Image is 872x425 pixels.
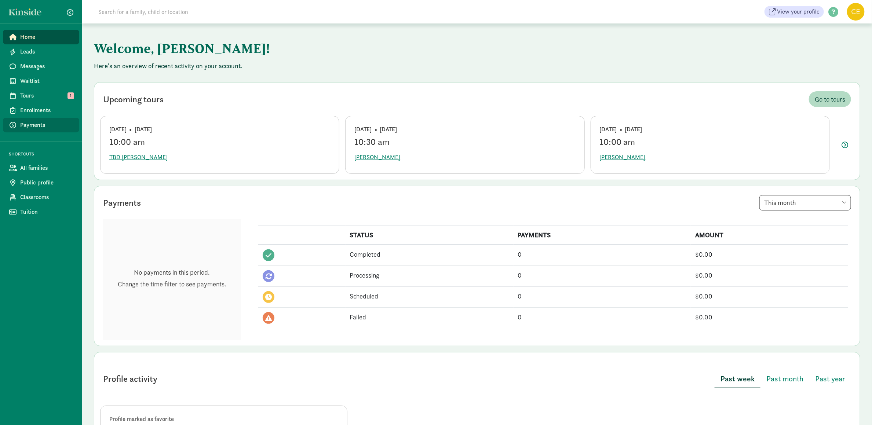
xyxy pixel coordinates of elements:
a: View your profile [765,6,824,18]
a: Public profile [3,175,79,190]
div: 10:30 am [354,137,575,147]
h1: Welcome, [PERSON_NAME]! [94,35,457,62]
a: All families [3,161,79,175]
div: [DATE] • [DATE] [600,125,821,134]
span: Classrooms [20,193,73,202]
a: Tuition [3,205,79,219]
input: Search for a family, child or location [94,4,300,19]
span: Tours [20,91,73,100]
div: Profile activity [103,372,157,385]
span: Payments [20,121,73,129]
span: Leads [20,47,73,56]
div: Completed [350,249,509,259]
span: Enrollments [20,106,73,115]
th: AMOUNT [691,226,848,245]
p: Change the time filter to see payments. [118,280,226,289]
span: Messages [20,62,73,71]
div: Upcoming tours [103,93,164,106]
a: Leads [3,44,79,59]
div: 10:00 am [600,137,821,147]
a: Home [3,30,79,44]
span: [PERSON_NAME] [354,153,400,162]
div: Processing [350,270,509,280]
span: Go to tours [815,94,845,104]
span: View your profile [777,7,820,16]
button: [PERSON_NAME] [600,150,646,165]
button: Past year [809,370,851,388]
span: TBD [PERSON_NAME] [109,153,168,162]
p: No payments in this period. [118,268,226,277]
p: Here's an overview of recent activity on your account. [94,62,860,70]
div: 0 [518,270,687,280]
span: Past year [815,373,845,385]
th: PAYMENTS [514,226,691,245]
div: Scheduled [350,291,509,301]
span: All families [20,164,73,172]
span: Public profile [20,178,73,187]
div: $0.00 [695,270,844,280]
div: [DATE] • [DATE] [109,125,330,134]
div: 0 [518,291,687,301]
span: Waitlist [20,77,73,85]
button: TBD [PERSON_NAME] [109,150,168,165]
a: Go to tours [809,91,851,107]
a: Classrooms [3,190,79,205]
a: Tours 1 [3,88,79,103]
div: $0.00 [695,312,844,322]
a: Messages [3,59,79,74]
div: 10:00 am [109,137,330,147]
div: Profile marked as favorite [109,415,338,424]
div: $0.00 [695,291,844,301]
iframe: Chat Widget [835,390,872,425]
span: [PERSON_NAME] [600,153,646,162]
div: [DATE] • [DATE] [354,125,575,134]
div: 0 [518,312,687,322]
span: Past week [720,373,755,385]
span: Past month [766,373,803,385]
span: Tuition [20,208,73,216]
a: Payments [3,118,79,132]
span: Home [20,33,73,41]
a: Enrollments [3,103,79,118]
button: Past month [760,370,809,388]
th: STATUS [346,226,514,245]
span: 1 [68,92,74,99]
div: Failed [350,312,509,322]
button: Past week [715,370,760,388]
button: [PERSON_NAME] [354,150,400,165]
div: $0.00 [695,249,844,259]
div: 0 [518,249,687,259]
a: Waitlist [3,74,79,88]
div: Payments [103,196,141,209]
